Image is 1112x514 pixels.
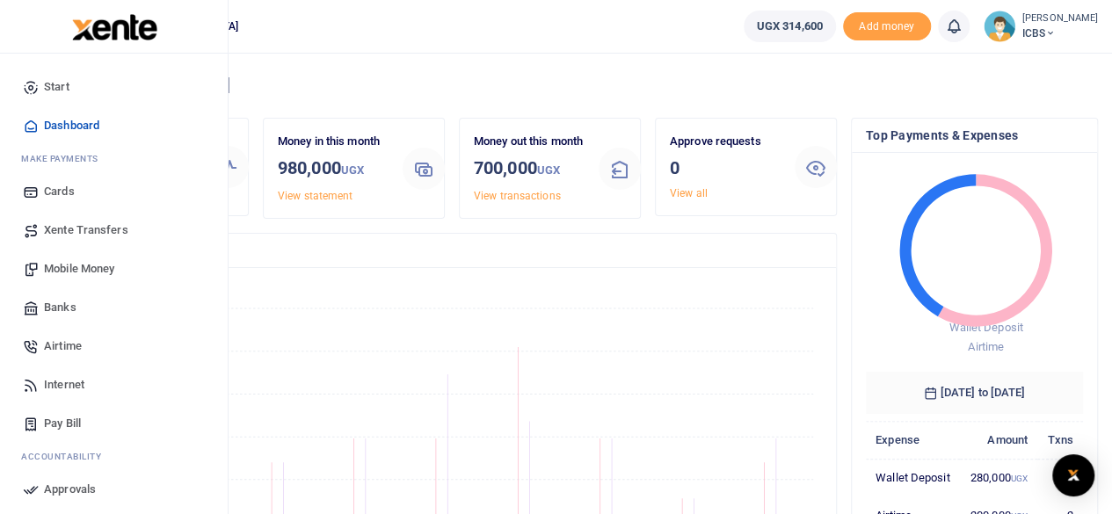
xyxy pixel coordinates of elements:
a: Start [14,68,214,106]
li: M [14,145,214,172]
h4: Transactions Overview [82,241,822,260]
span: Xente Transfers [44,221,128,239]
a: Mobile Money [14,250,214,288]
h3: 700,000 [474,155,585,184]
a: Pay Bill [14,404,214,443]
th: Amount [960,421,1037,459]
span: UGX 314,600 [757,18,823,35]
h3: 980,000 [278,155,389,184]
h6: [DATE] to [DATE] [866,372,1083,414]
a: Approvals [14,470,214,509]
small: UGX [341,163,364,177]
td: 1 [1037,459,1083,496]
th: Txns [1037,421,1083,459]
a: logo-small logo-large logo-large [70,19,157,33]
img: logo-large [72,14,157,40]
li: Wallet ballance [737,11,843,42]
small: UGX [537,163,560,177]
h3: 0 [670,155,781,181]
a: Internet [14,366,214,404]
span: Dashboard [44,117,99,134]
small: UGX [1010,474,1027,483]
span: ake Payments [30,152,98,165]
a: profile-user [PERSON_NAME] ICBS [984,11,1098,42]
span: Wallet Deposit [948,321,1022,334]
a: View all [670,187,708,199]
h4: Hello [PERSON_NAME] [67,76,1098,95]
a: View statement [278,190,352,202]
li: Ac [14,443,214,470]
a: Banks [14,288,214,327]
img: profile-user [984,11,1015,42]
span: Add money [843,12,931,41]
p: Money in this month [278,133,389,151]
span: Airtime [44,337,82,355]
span: Approvals [44,481,96,498]
span: Mobile Money [44,260,114,278]
li: Toup your wallet [843,12,931,41]
p: Money out this month [474,133,585,151]
a: Xente Transfers [14,211,214,250]
a: Add money [843,18,931,32]
th: Expense [866,421,960,459]
a: UGX 314,600 [744,11,836,42]
p: Approve requests [670,133,781,151]
td: Wallet Deposit [866,459,960,496]
a: View transactions [474,190,561,202]
small: [PERSON_NAME] [1022,11,1098,26]
span: Airtime [968,340,1004,353]
span: Start [44,78,69,96]
a: Airtime [14,327,214,366]
span: Pay Bill [44,415,81,432]
div: Open Intercom Messenger [1052,454,1094,496]
span: Internet [44,376,84,394]
a: Cards [14,172,214,211]
td: 280,000 [960,459,1037,496]
span: countability [34,450,101,463]
span: ICBS [1022,25,1098,41]
span: Cards [44,183,75,200]
span: Banks [44,299,76,316]
a: Dashboard [14,106,214,145]
h4: Top Payments & Expenses [866,126,1083,145]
